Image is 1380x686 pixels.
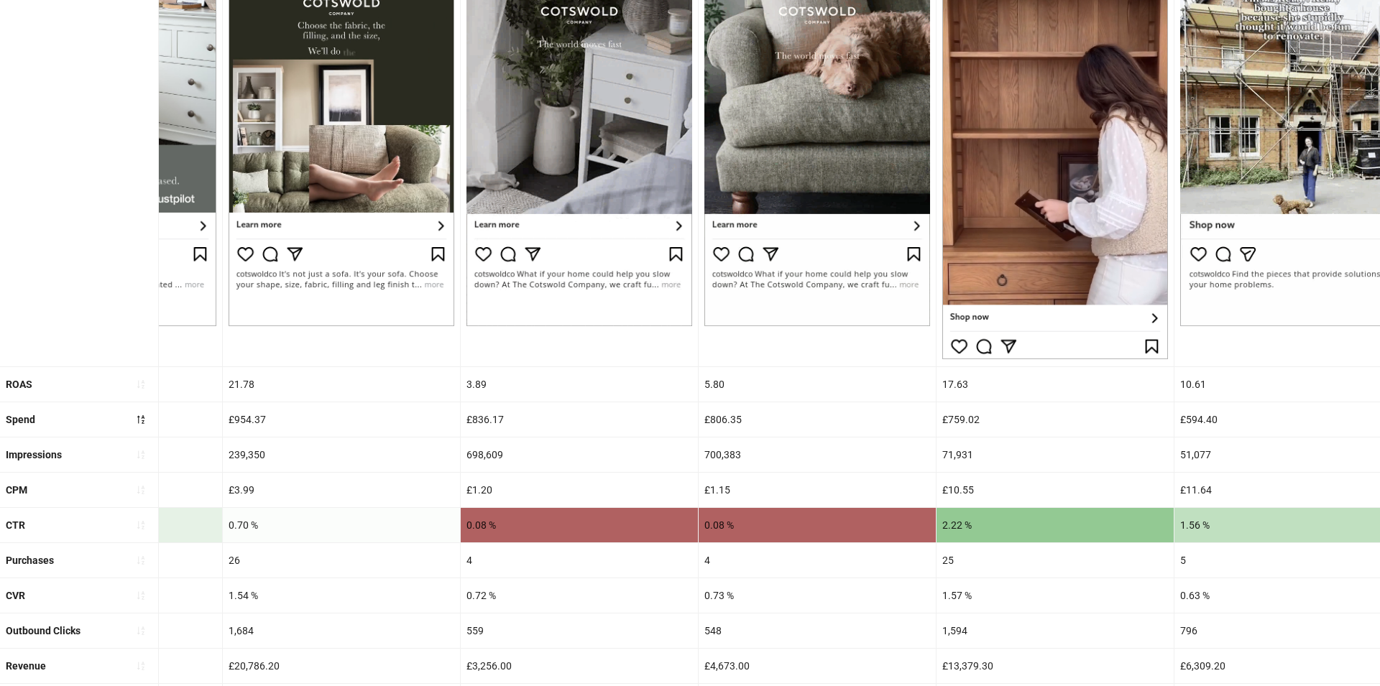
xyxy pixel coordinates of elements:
div: 1.54 % [223,578,460,613]
div: £4,673.00 [699,649,936,683]
b: Revenue [6,660,46,672]
div: £3,256.00 [461,649,698,683]
span: sort-ascending [136,520,146,530]
div: £836.17 [461,402,698,437]
b: Impressions [6,449,62,460]
span: sort-ascending [136,450,146,460]
span: sort-ascending [136,626,146,636]
div: £13,379.30 [937,649,1174,683]
div: 1.57 % [937,578,1174,613]
span: sort-ascending [136,485,146,495]
div: £20,786.20 [223,649,460,683]
div: £806.35 [699,402,936,437]
span: sort-ascending [136,555,146,565]
b: CPM [6,484,27,496]
div: £954.37 [223,402,460,437]
div: 2.22 % [937,508,1174,542]
b: Spend [6,414,35,425]
div: 0.08 % [699,508,936,542]
b: Outbound Clicks [6,625,80,636]
div: 0.70 % [223,508,460,542]
span: sort-descending [136,414,146,425]
div: £10.55 [937,473,1174,507]
div: 5.80 [699,367,936,402]
div: £1.15 [699,473,936,507]
div: 700,383 [699,437,936,472]
div: 239,350 [223,437,460,472]
div: 698,609 [461,437,698,472]
div: £759.02 [937,402,1174,437]
b: ROAS [6,379,32,390]
div: 3.89 [461,367,698,402]
div: 71,931 [937,437,1174,472]
div: 559 [461,613,698,648]
div: 21.78 [223,367,460,402]
div: £1.20 [461,473,698,507]
div: 17.63 [937,367,1174,402]
div: 25 [937,543,1174,578]
div: 26 [223,543,460,578]
div: 0.73 % [699,578,936,613]
div: 1,684 [223,613,460,648]
b: CVR [6,590,25,601]
div: 4 [461,543,698,578]
span: sort-ascending [136,661,146,671]
div: 548 [699,613,936,648]
span: sort-ascending [136,590,146,601]
div: 0.72 % [461,578,698,613]
div: 1,594 [937,613,1174,648]
div: 4 [699,543,936,578]
div: 0.08 % [461,508,698,542]
span: sort-ascending [136,379,146,389]
b: Purchases [6,555,54,566]
b: CTR [6,519,25,531]
div: £3.99 [223,473,460,507]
